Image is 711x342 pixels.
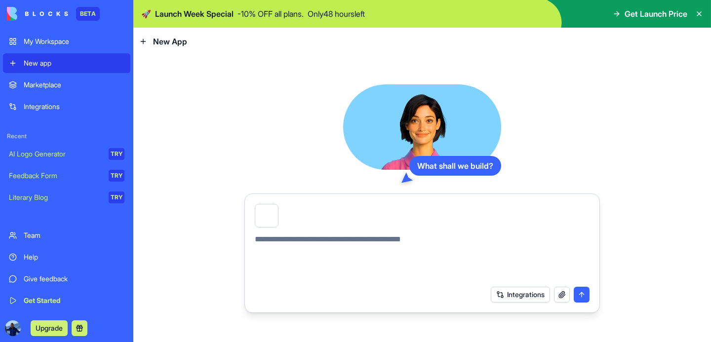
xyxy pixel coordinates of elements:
[24,37,124,46] div: My Workspace
[109,148,124,160] div: TRY
[3,247,130,267] a: Help
[625,8,687,20] span: Get Launch Price
[3,132,130,140] span: Recent
[3,144,130,164] a: AI Logo GeneratorTRY
[24,80,124,90] div: Marketplace
[24,252,124,262] div: Help
[24,230,124,240] div: Team
[109,170,124,182] div: TRY
[3,53,130,73] a: New app
[308,8,365,20] p: Only 48 hours left
[3,226,130,245] a: Team
[3,75,130,95] a: Marketplace
[491,287,550,303] button: Integrations
[7,7,68,21] img: logo
[24,296,124,305] div: Get Started
[9,171,102,181] div: Feedback Form
[237,8,304,20] p: - 10 % OFF all plans.
[109,191,124,203] div: TRY
[3,291,130,310] a: Get Started
[24,58,124,68] div: New app
[409,156,501,176] div: What shall we build?
[9,149,102,159] div: AI Logo Generator
[31,323,68,333] a: Upgrade
[3,97,130,116] a: Integrations
[9,192,102,202] div: Literary Blog
[31,320,68,336] button: Upgrade
[24,274,124,284] div: Give feedback
[3,269,130,289] a: Give feedback
[3,166,130,186] a: Feedback FormTRY
[3,32,130,51] a: My Workspace
[5,320,21,336] img: ACg8ocKb_aZwPwt3UM-SJ9JxcNAeE9fJ7YtdpXZXrvk8hIzFctwTwIYH=s96-c
[141,8,151,20] span: 🚀
[155,8,234,20] span: Launch Week Special
[24,102,124,112] div: Integrations
[153,36,187,47] span: New App
[7,7,100,21] a: BETA
[3,188,130,207] a: Literary BlogTRY
[76,7,100,21] div: BETA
